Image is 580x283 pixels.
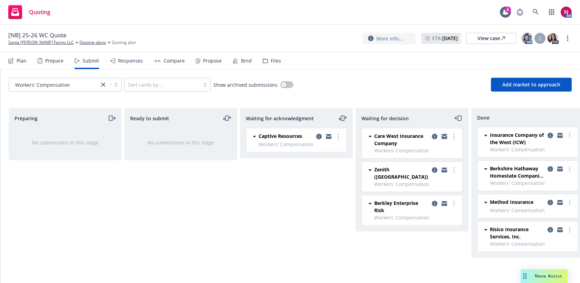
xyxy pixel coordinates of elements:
img: photo [561,7,572,18]
button: Nova Assist [521,269,568,283]
a: copy logging email [431,199,439,208]
a: copy logging email [325,132,333,141]
span: Method Insurance [490,198,533,206]
a: more [450,166,458,174]
a: copy logging email [556,198,564,207]
a: more [565,165,574,173]
span: Workers' Compensation [490,179,574,187]
span: More info... [376,35,403,42]
a: more [450,199,458,208]
span: Quoting plan [112,39,136,46]
a: copy logging email [440,199,448,208]
img: photo [548,33,559,44]
span: Risico Insurance Services, Inc. [490,226,545,240]
span: Zenith ([GEOGRAPHIC_DATA]) [374,166,429,180]
a: moveRight [107,114,116,122]
span: Workers' Compensation [259,141,342,148]
a: copy logging email [546,131,554,140]
div: Prepare [45,58,64,64]
a: moveLeftRight [223,114,231,122]
div: Responses [118,58,143,64]
a: more [450,132,458,141]
a: copy logging email [431,166,439,174]
span: Workers' Compensation [12,81,96,88]
a: copy logging email [556,131,564,140]
span: Workers' Compensation [490,146,574,153]
span: Waiting for acknowledgment [246,115,314,122]
img: photo [521,33,532,44]
span: Captive Resources [259,132,302,140]
span: Nova Assist [535,273,562,279]
a: more [563,34,572,43]
a: Quoting plans [79,39,106,46]
span: [NB] 25-26 WC Quote [8,31,67,39]
a: copy logging email [440,132,448,141]
button: More info... [362,33,416,44]
div: View case [477,33,505,44]
div: Files [271,58,281,64]
span: Berkshire Hathaway Homestate Companies (BHHC) [490,165,545,179]
span: Done [477,114,490,121]
a: copy logging email [440,166,448,174]
a: copy logging email [546,226,554,234]
span: Workers' Compensation [490,240,574,247]
a: copy logging email [556,226,564,234]
span: Workers' Compensation [374,147,458,154]
a: more [565,198,574,207]
span: Insurance Company of the West (ICW) [490,131,545,146]
div: Plan [17,58,27,64]
a: Report a Bug [513,5,527,19]
span: Show archived submissions [213,81,278,88]
span: Waiting for decision [361,115,409,122]
a: Santa [PERSON_NAME] Farms LLC [8,39,74,46]
a: copy logging email [546,165,554,173]
span: Workers' Compensation [374,180,458,188]
div: Propose [203,58,222,64]
span: Workers' Compensation [374,214,458,221]
a: View case [466,33,516,44]
div: Bind [241,58,252,64]
span: Workers' Compensation [490,207,574,214]
span: ETA : [432,35,458,42]
a: more [565,226,574,234]
a: copy logging email [546,198,554,207]
a: more [334,132,342,141]
a: Switch app [545,5,559,19]
a: Quoting [6,2,53,22]
a: Search [529,5,543,19]
span: Berkley Enterprise Risk [374,199,429,214]
a: moveLeft [454,114,463,122]
div: No submissions in this stage [136,139,226,146]
strong: [DATE] [442,35,458,41]
span: Preparing [14,115,38,122]
div: No submissions in this stage [20,139,110,146]
a: more [565,131,574,140]
button: Add market to approach [491,78,572,92]
span: Quoting [29,9,50,15]
a: moveLeftRight [339,114,347,122]
a: close [99,81,107,89]
span: Care West Insurance Company [374,132,429,147]
a: copy logging email [556,165,564,173]
span: Workers' Compensation [15,81,70,88]
span: Ready to submit [130,115,169,122]
a: copy logging email [315,132,323,141]
a: copy logging email [431,132,439,141]
span: Add market to approach [502,81,560,88]
div: Drag to move [521,269,529,283]
div: 6 [505,7,511,13]
div: Compare [164,58,185,64]
div: Submit [83,58,99,64]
